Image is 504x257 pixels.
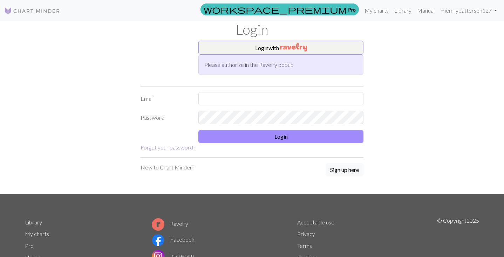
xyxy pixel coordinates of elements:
label: Email [136,92,194,105]
a: My charts [362,4,391,18]
label: Password [136,111,194,124]
a: Manual [414,4,437,18]
h1: Login [21,21,483,38]
a: Terms [297,242,312,249]
a: Hiemilypatterson127 [437,4,500,18]
p: New to Chart Minder? [141,163,194,172]
button: Loginwith [198,41,363,55]
a: Pro [25,242,34,249]
a: Pro [200,4,359,15]
a: Privacy [297,230,315,237]
a: My charts [25,230,49,237]
a: Acceptable use [297,219,334,225]
img: Ravelry [280,43,307,51]
button: Sign up here [326,163,363,176]
button: Login [198,130,363,143]
img: Logo [4,7,60,15]
a: Library [391,4,414,18]
a: Ravelry [152,220,188,227]
img: Ravelry logo [152,218,164,231]
img: Facebook logo [152,234,164,246]
span: workspace_premium [204,5,347,14]
a: Forgot your password? [141,144,195,151]
div: Please authorize in the Ravelry popup [198,55,363,75]
a: Facebook [152,236,195,243]
a: Library [25,219,42,225]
